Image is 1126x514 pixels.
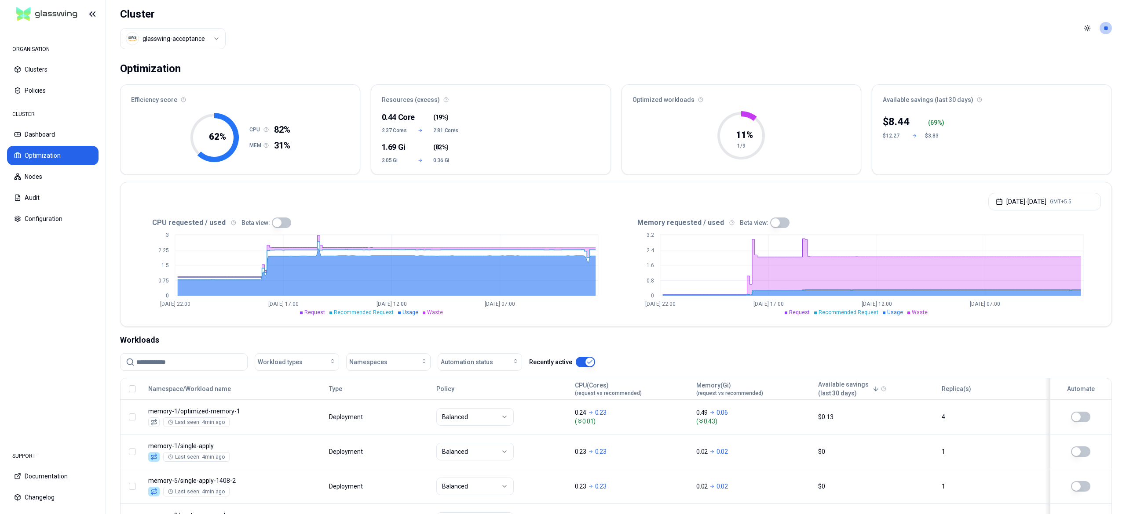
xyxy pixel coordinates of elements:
tspan: 1/9 [737,143,746,149]
div: glasswing-acceptance [143,34,205,43]
button: Memory(Gi)(request vs recommended) [696,380,763,398]
button: Replica(s) [942,380,971,398]
span: Namespaces [349,358,388,366]
div: Memory requested / used [616,217,1101,228]
p: 0.49 [696,408,708,417]
p: 0.06 [717,408,728,417]
div: Workloads [120,334,1112,346]
img: aws [128,34,137,43]
div: 1.69 Gi [382,141,408,153]
div: CPU requested / used [131,217,616,228]
p: 0.23 [575,482,586,491]
div: SUPPORT [7,447,99,465]
p: optimized-memory-1 [148,407,317,416]
div: ( %) [928,118,947,127]
div: 4 [942,413,1041,421]
button: Configuration [7,209,99,228]
tspan: [DATE] 22:00 [160,301,190,307]
div: $ [883,115,910,129]
button: [DATE]-[DATE]GMT+5.5 [988,193,1101,210]
label: Beta view: [740,220,768,226]
tspan: 11 % [736,130,753,140]
button: CPU(Cores)(request vs recommended) [575,380,642,398]
span: 2.81 Cores [433,127,459,134]
tspan: 3.2 [647,232,654,238]
span: 2.37 Cores [382,127,408,134]
div: Deployment [329,482,364,491]
div: $12.27 [883,132,904,139]
button: Type [329,380,342,398]
div: Last seen: 4min ago [168,419,225,426]
tspan: 0.8 [647,278,654,284]
span: 82% [435,143,447,152]
tspan: 1.5 [161,262,169,268]
tspan: [DATE] 07:00 [970,301,1000,307]
span: Recommended Request [819,309,878,315]
p: 0.02 [717,447,728,456]
button: Clusters [7,60,99,79]
div: Optimization [120,60,181,77]
div: 1 [942,482,1041,491]
div: Deployment [329,413,364,421]
span: 19% [435,113,447,122]
button: Documentation [7,467,99,486]
tspan: [DATE] 12:00 [377,301,407,307]
tspan: 1.6 [647,262,654,268]
tspan: [DATE] 12:00 [861,301,892,307]
tspan: 2.25 [158,247,169,253]
div: Deployment [329,447,364,456]
tspan: [DATE] 17:00 [268,301,299,307]
tspan: 62 % [209,131,226,142]
p: 0.23 [595,482,607,491]
button: Namespaces [346,353,431,371]
span: Automation status [441,358,493,366]
tspan: 3 [166,232,169,238]
button: Optimization [7,146,99,165]
span: Request [304,309,325,315]
p: 0.23 [595,447,607,456]
div: $0 [818,482,934,491]
button: Nodes [7,167,99,186]
tspan: 2.4 [647,247,654,253]
span: Waste [427,309,443,315]
p: 0.02 [696,447,708,456]
tspan: 0.75 [158,278,169,284]
div: CPU(Cores) [575,381,642,397]
div: Efficiency score [121,85,360,109]
div: $3.83 [925,132,946,139]
span: Workload types [258,358,303,366]
button: Workload types [255,353,339,371]
span: (request vs recommended) [575,390,642,397]
tspan: [DATE] 07:00 [485,301,515,307]
p: 0.24 [575,408,586,417]
tspan: [DATE] 17:00 [753,301,783,307]
img: GlassWing [13,4,81,25]
tspan: 0 [166,293,169,299]
h1: MEM [249,142,263,149]
button: Audit [7,188,99,207]
button: Policies [7,81,99,100]
h1: Cluster [120,7,226,21]
p: 8.44 [888,115,910,129]
button: Dashboard [7,125,99,144]
p: 69 [930,118,937,127]
span: Usage [887,309,903,315]
div: Available savings (last 30 days) [872,85,1111,109]
p: 0.23 [595,408,607,417]
div: Last seen: 4min ago [168,453,225,460]
span: ( 0.43 ) [696,417,810,426]
div: Optimized workloads [622,85,861,109]
div: Resources (excess) [371,85,611,109]
p: 0.02 [717,482,728,491]
tspan: [DATE] 22:00 [645,301,675,307]
div: ORGANISATION [7,40,99,58]
div: Policy [436,384,567,393]
label: Beta view: [241,220,270,226]
div: CLUSTER [7,105,99,123]
span: ( ) [433,143,449,152]
button: Select a value [120,28,226,49]
span: Recommended Request [334,309,394,315]
div: Memory(Gi) [696,381,763,397]
h1: CPU [249,126,263,133]
tspan: 0 [651,293,654,299]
